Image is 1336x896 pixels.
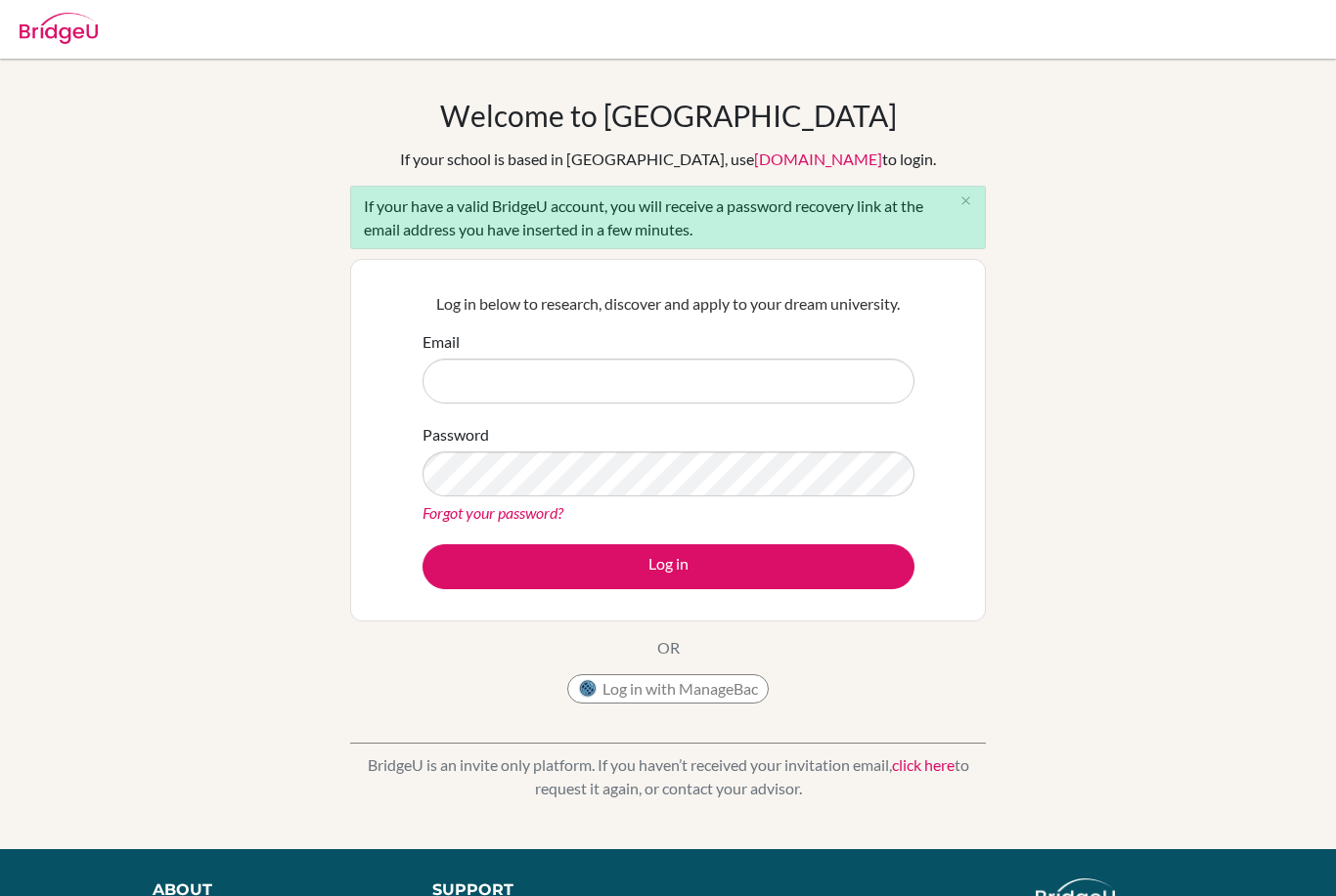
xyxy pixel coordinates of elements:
label: Password [423,423,489,447]
label: Email [423,330,460,354]
div: If your school is based in [GEOGRAPHIC_DATA], use to login. [400,148,936,171]
p: BridgeU is an invite only platform. If you haven’t received your invitation email, to request it ... [350,753,986,800]
button: Log in [423,544,914,589]
h1: Welcome to [GEOGRAPHIC_DATA] [440,98,897,133]
p: OR [657,636,680,660]
button: Close [946,187,985,216]
a: click here [892,755,955,774]
div: If your have a valid BridgeU account, you will receive a password recovery link at the email addr... [350,186,986,249]
i: close [958,193,973,208]
p: Log in below to research, discover and apply to your dream university. [423,292,914,316]
a: [DOMAIN_NAME] [754,149,882,168]
img: Bridge-U [20,13,98,44]
button: Log in with ManageBac [567,674,769,704]
a: Forgot your password? [423,503,563,522]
